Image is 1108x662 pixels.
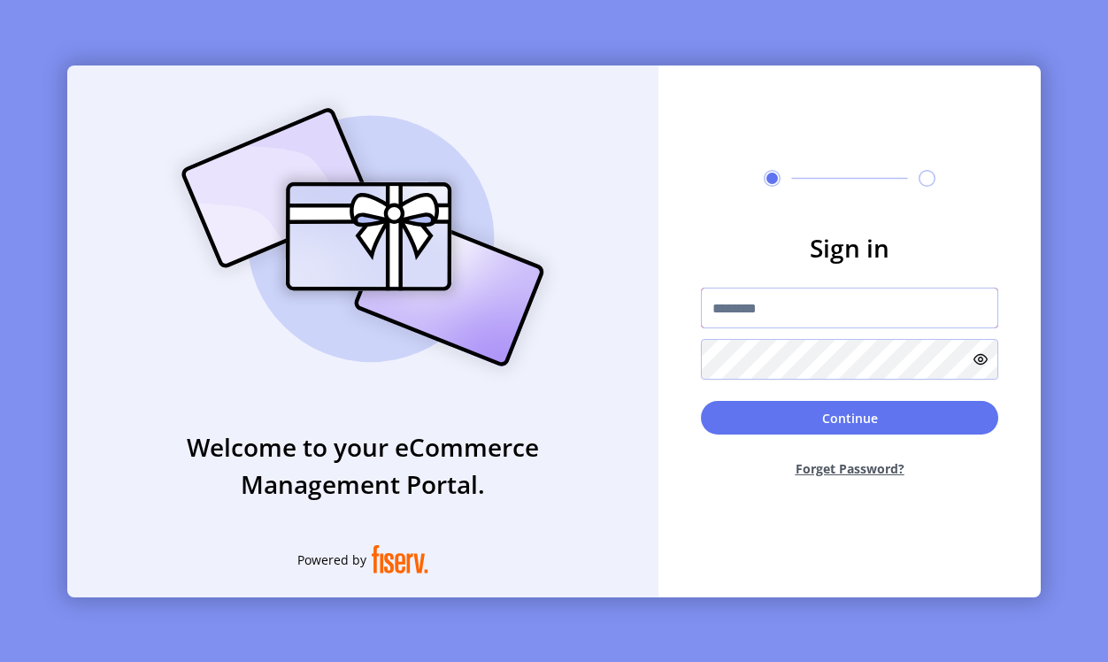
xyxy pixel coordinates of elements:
[155,89,571,386] img: card_Illustration.svg
[701,229,998,266] h3: Sign in
[701,401,998,435] button: Continue
[297,550,366,569] span: Powered by
[701,445,998,492] button: Forget Password?
[67,428,658,503] h3: Welcome to your eCommerce Management Portal.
